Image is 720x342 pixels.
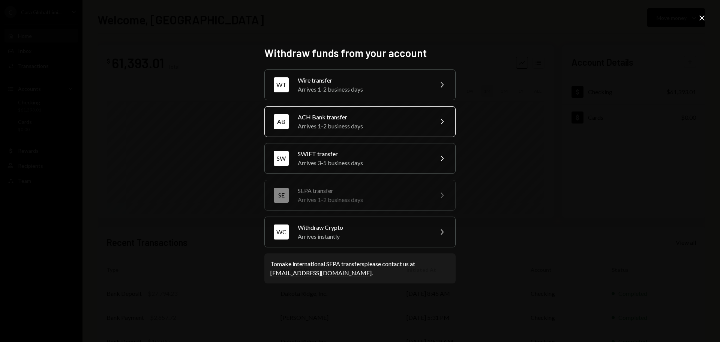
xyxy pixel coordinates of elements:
a: [EMAIL_ADDRESS][DOMAIN_NAME] [270,269,372,277]
button: WCWithdraw CryptoArrives instantly [264,217,456,247]
div: AB [274,114,289,129]
div: ACH Bank transfer [298,113,428,122]
div: Arrives instantly [298,232,428,241]
div: To make international SEPA transfers please contact us at . [270,259,450,277]
div: Withdraw Crypto [298,223,428,232]
div: WC [274,224,289,240]
div: WT [274,77,289,92]
div: Wire transfer [298,76,428,85]
button: WTWire transferArrives 1-2 business days [264,69,456,100]
button: ABACH Bank transferArrives 1-2 business days [264,106,456,137]
div: Arrives 1-2 business days [298,195,428,204]
div: SWIFT transfer [298,149,428,158]
button: SWSWIFT transferArrives 3-5 business days [264,143,456,174]
div: Arrives 3-5 business days [298,158,428,167]
div: SW [274,151,289,166]
div: SEPA transfer [298,186,428,195]
div: Arrives 1-2 business days [298,122,428,131]
h2: Withdraw funds from your account [264,46,456,60]
button: SESEPA transferArrives 1-2 business days [264,180,456,211]
div: Arrives 1-2 business days [298,85,428,94]
div: SE [274,188,289,203]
